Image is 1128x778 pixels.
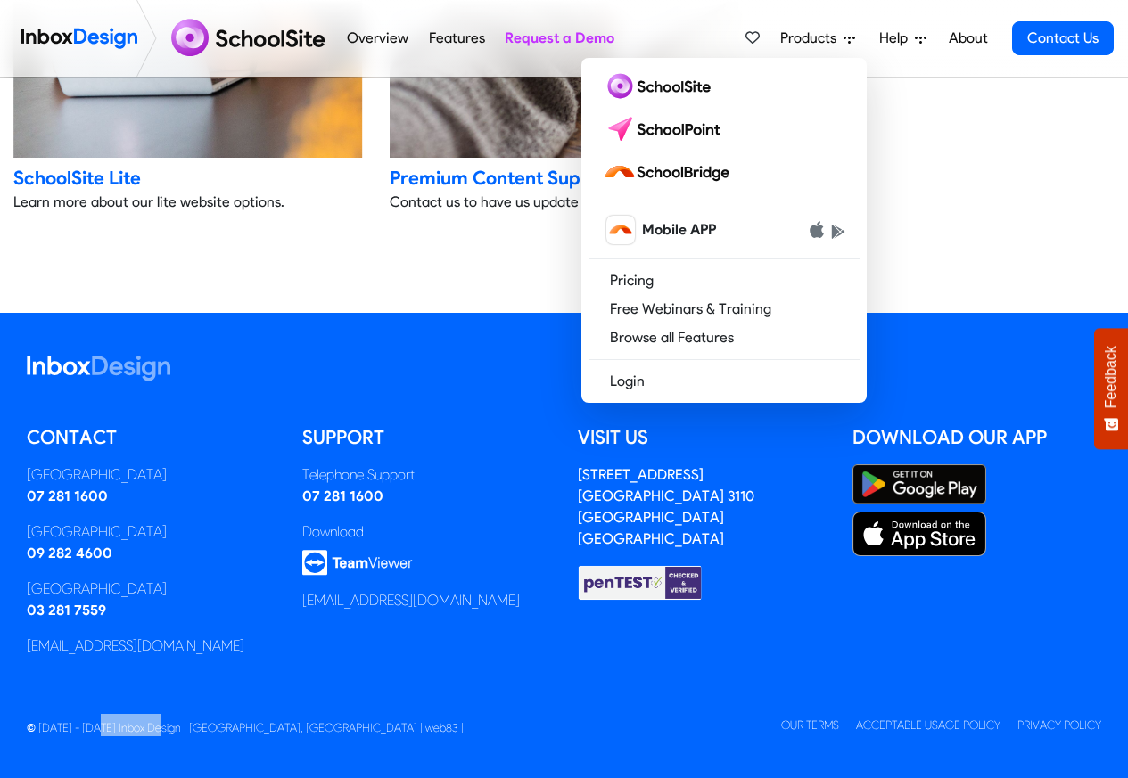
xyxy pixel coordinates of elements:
[773,20,862,56] a: Products
[856,718,1000,732] a: Acceptable Usage Policy
[164,17,337,60] img: schoolsite logo
[578,564,703,602] img: Checked & Verified by penTEST
[27,721,464,734] span: © [DATE] - [DATE] Inbox Design | [GEOGRAPHIC_DATA], [GEOGRAPHIC_DATA] | web83 |
[302,550,413,576] img: logo_teamviewer.svg
[27,424,276,451] h5: Contact
[1012,21,1114,55] a: Contact Us
[390,165,739,192] div: Premium Content Support
[943,20,992,56] a: About
[852,464,986,504] img: Google Play Store
[27,602,106,618] a: 03 281 7559
[342,20,414,56] a: Overview
[27,545,112,561] a: 09 282 4600
[589,295,860,323] a: Free Webinars & Training
[578,466,754,547] a: [STREET_ADDRESS][GEOGRAPHIC_DATA] 3110[GEOGRAPHIC_DATA][GEOGRAPHIC_DATA]
[589,323,860,352] a: Browse all Features
[499,20,619,56] a: Request a Demo
[302,592,520,609] a: [EMAIL_ADDRESS][DOMAIN_NAME]
[603,72,718,101] img: schoolsite logo
[27,578,276,600] div: [GEOGRAPHIC_DATA]
[852,512,986,556] img: Apple App Store
[13,165,363,192] div: SchoolSite Lite
[578,573,703,590] a: Checked & Verified by penTEST
[27,637,244,654] a: [EMAIL_ADDRESS][DOMAIN_NAME]
[1017,718,1101,732] a: Privacy Policy
[27,464,276,486] div: [GEOGRAPHIC_DATA]
[578,466,754,547] address: [STREET_ADDRESS] [GEOGRAPHIC_DATA] 3110 [GEOGRAPHIC_DATA] [GEOGRAPHIC_DATA]
[27,356,170,381] img: logo_inboxdesign_white.svg
[302,424,551,451] h5: Support
[603,115,729,143] img: schoolpoint logo
[603,158,737,186] img: schoolbridge logo
[578,424,827,451] h5: Visit us
[302,487,383,504] a: 07 281 1600
[27,521,276,543] div: [GEOGRAPHIC_DATA]
[1103,346,1119,408] span: Feedback
[27,487,108,504] a: 07 281 1600
[872,20,934,56] a: Help
[589,209,860,251] a: schoolbridge icon Mobile APP
[589,266,860,295] a: Pricing
[13,192,363,213] p: Learn more about our lite website options.
[390,192,739,213] p: ​Contact us to have us update your website for you.
[424,20,490,56] a: Features
[780,28,844,49] span: Products
[781,718,839,732] a: Our Terms
[589,367,860,396] a: Login
[642,219,716,241] span: Mobile APP
[879,28,915,49] span: Help
[302,521,551,543] div: Download
[581,58,867,403] div: Products
[606,216,635,244] img: schoolbridge icon
[852,424,1101,451] h5: Download our App
[1094,328,1128,449] button: Feedback - Show survey
[302,464,551,486] div: Telephone Support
